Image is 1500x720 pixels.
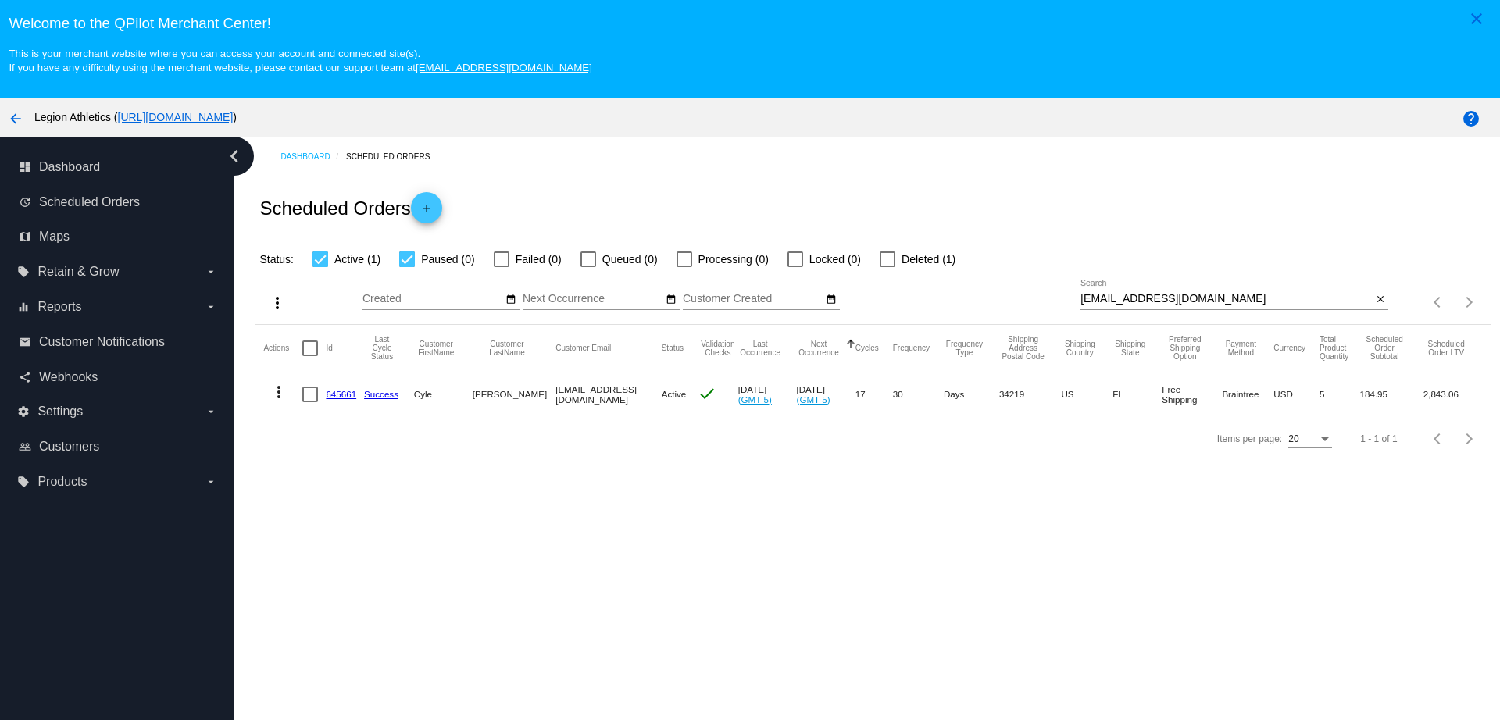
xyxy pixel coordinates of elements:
i: arrow_drop_down [205,266,217,278]
button: Change sorting for ShippingState [1112,340,1148,357]
a: (GMT-5) [797,394,830,405]
i: people_outline [19,440,31,453]
mat-icon: date_range [505,294,516,306]
a: dashboard Dashboard [19,155,217,180]
button: Previous page [1423,287,1454,318]
input: Created [362,293,503,305]
i: equalizer [17,301,30,313]
a: Scheduled Orders [346,144,444,169]
span: Locked (0) [809,250,861,269]
mat-icon: arrow_back [6,109,25,128]
span: Customer Notifications [39,335,165,349]
mat-header-cell: Validation Checks [698,325,738,372]
button: Change sorting for FrequencyType [944,340,985,357]
span: Active [662,389,687,399]
button: Change sorting for PreferredShippingOption [1162,335,1208,361]
button: Change sorting for CustomerFirstName [414,340,459,357]
mat-cell: [DATE] [738,372,797,417]
span: Status: [259,253,294,266]
button: Change sorting for ShippingCountry [1061,340,1098,357]
button: Change sorting for CustomerLastName [473,340,541,357]
mat-header-cell: Actions [263,325,302,372]
i: dashboard [19,161,31,173]
a: people_outline Customers [19,434,217,459]
mat-cell: Days [944,372,999,417]
span: Customers [39,440,99,454]
mat-select: Items per page: [1288,434,1332,445]
mat-icon: date_range [666,294,677,306]
button: Change sorting for LastOccurrenceUtc [738,340,783,357]
mat-cell: US [1061,372,1112,417]
button: Change sorting for Cycles [855,344,879,353]
i: arrow_drop_down [205,405,217,418]
h3: Welcome to the QPilot Merchant Center! [9,15,1491,32]
i: update [19,196,31,209]
button: Change sorting for LastProcessingCycleId [364,335,400,361]
span: Processing (0) [698,250,769,269]
mat-icon: add [417,203,436,222]
a: update Scheduled Orders [19,190,217,215]
i: local_offer [17,266,30,278]
i: email [19,336,31,348]
a: [EMAIL_ADDRESS][DOMAIN_NAME] [416,62,592,73]
button: Change sorting for Frequency [893,344,930,353]
i: settings [17,405,30,418]
button: Change sorting for Subtotal [1360,335,1409,361]
mat-cell: FL [1112,372,1162,417]
small: This is your merchant website where you can access your account and connected site(s). If you hav... [9,48,591,73]
button: Previous page [1423,423,1454,454]
mat-cell: 2,843.06 [1423,372,1484,417]
mat-cell: 30 [893,372,944,417]
a: email Customer Notifications [19,330,217,355]
button: Change sorting for CustomerEmail [555,344,611,353]
i: chevron_left [222,144,247,169]
a: (GMT-5) [738,394,772,405]
mat-icon: close [1375,294,1386,306]
a: share Webhooks [19,365,217,390]
mat-cell: 17 [855,372,893,417]
i: local_offer [17,476,30,488]
button: Change sorting for ShippingPostcode [999,335,1048,361]
mat-icon: check [698,384,716,403]
a: 645661 [326,389,356,399]
div: Items per page: [1217,433,1282,444]
span: Paused (0) [421,250,474,269]
mat-cell: Braintree [1222,372,1273,417]
button: Change sorting for NextOccurrenceUtc [797,340,841,357]
span: Failed (0) [516,250,562,269]
button: Next page [1454,423,1485,454]
span: Queued (0) [602,250,658,269]
button: Change sorting for CurrencyIso [1273,344,1305,353]
mat-icon: help [1462,109,1480,128]
span: Active (1) [334,250,380,269]
a: map Maps [19,224,217,249]
span: Deleted (1) [902,250,955,269]
mat-cell: USD [1273,372,1320,417]
a: [URL][DOMAIN_NAME] [118,111,234,123]
span: Legion Athletics ( ) [34,111,237,123]
mat-cell: 184.95 [1360,372,1423,417]
mat-cell: [PERSON_NAME] [473,372,555,417]
span: 20 [1288,433,1298,444]
span: Scheduled Orders [39,195,140,209]
a: Dashboard [280,144,346,169]
mat-cell: [DATE] [797,372,855,417]
span: Products [37,475,87,489]
i: share [19,371,31,383]
span: Reports [37,300,81,314]
span: Dashboard [39,160,100,174]
h2: Scheduled Orders [259,192,441,223]
div: 1 - 1 of 1 [1360,433,1397,444]
mat-cell: Cyle [414,372,473,417]
mat-icon: more_vert [270,383,288,401]
span: Settings [37,405,83,419]
button: Change sorting for LifetimeValue [1423,340,1470,357]
mat-icon: close [1467,9,1486,28]
input: Next Occurrence [523,293,663,305]
mat-header-cell: Total Product Quantity [1320,325,1360,372]
mat-cell: 5 [1320,372,1360,417]
mat-cell: 34219 [999,372,1062,417]
button: Change sorting for Status [662,344,684,353]
span: Retain & Grow [37,265,119,279]
i: arrow_drop_down [205,301,217,313]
